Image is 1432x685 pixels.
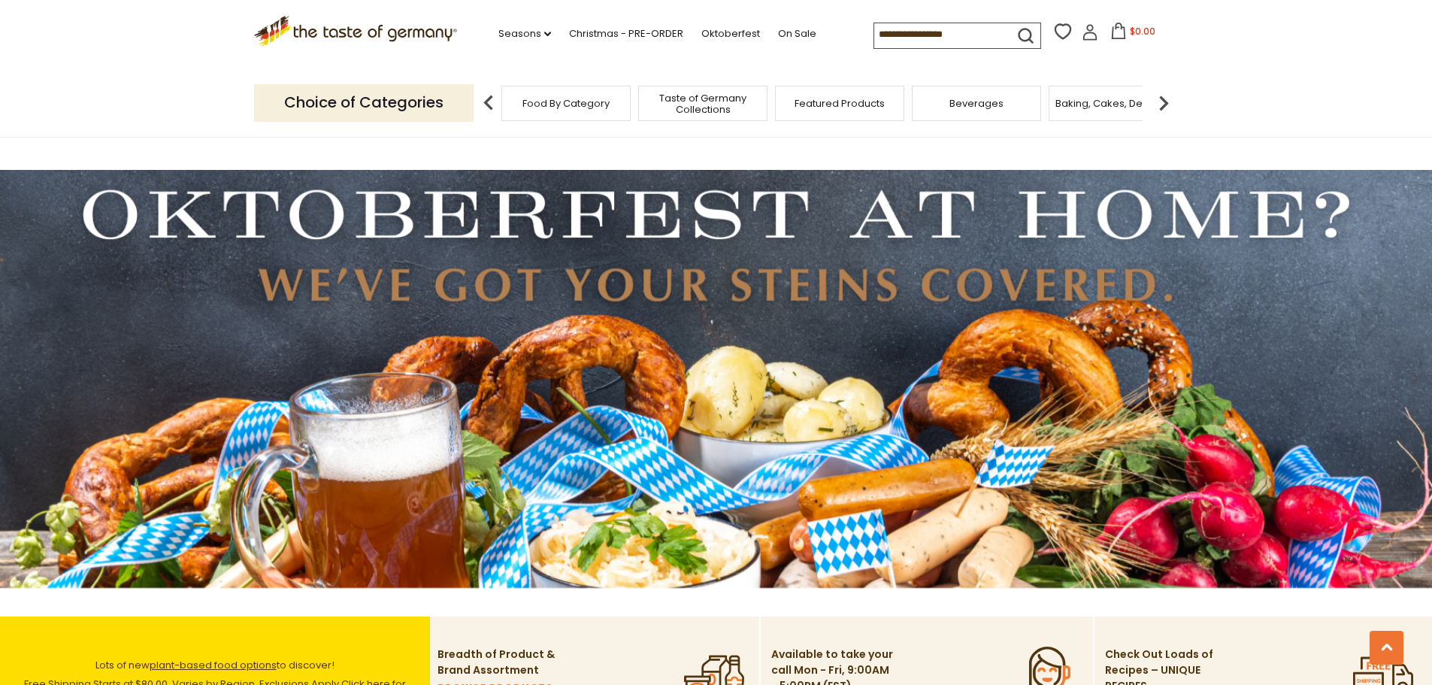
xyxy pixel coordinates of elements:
[949,98,1004,109] a: Beverages
[643,92,763,115] a: Taste of Germany Collections
[1101,23,1165,45] button: $0.00
[701,26,760,42] a: Oktoberfest
[437,647,562,678] p: Breadth of Product & Brand Assortment
[778,26,816,42] a: On Sale
[569,26,683,42] a: Christmas - PRE-ORDER
[1130,25,1155,38] span: $0.00
[522,98,610,109] a: Food By Category
[150,658,277,672] a: plant-based food options
[1149,88,1179,118] img: next arrow
[254,84,474,121] p: Choice of Categories
[1055,98,1172,109] a: Baking, Cakes, Desserts
[498,26,551,42] a: Seasons
[795,98,885,109] a: Featured Products
[474,88,504,118] img: previous arrow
